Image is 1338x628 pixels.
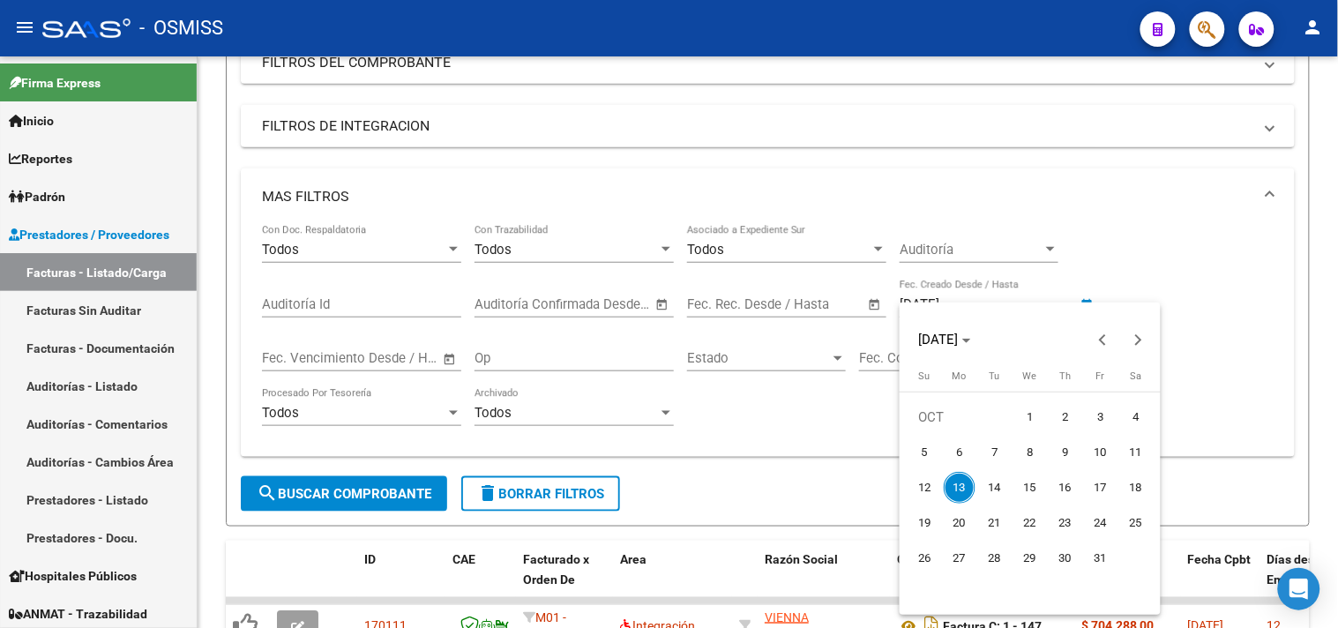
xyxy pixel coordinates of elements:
span: 23 [1050,507,1081,539]
button: October 10, 2025 [1083,435,1118,470]
span: 25 [1120,507,1152,539]
span: 3 [1085,401,1117,433]
button: Choose month and year [911,324,978,355]
span: 20 [944,507,975,539]
button: October 25, 2025 [1118,505,1154,541]
span: 27 [944,542,975,574]
button: October 15, 2025 [1013,470,1048,505]
span: Th [1060,370,1072,382]
button: October 2, 2025 [1048,400,1083,435]
span: 24 [1085,507,1117,539]
td: OCT [907,400,1013,435]
span: We [1023,370,1037,382]
span: 4 [1120,401,1152,433]
button: October 27, 2025 [942,541,977,576]
span: 14 [979,472,1011,504]
span: 15 [1014,472,1046,504]
span: Su [919,370,931,382]
span: 26 [908,542,940,574]
span: 7 [979,437,1011,468]
span: 22 [1014,507,1046,539]
button: Next month [1121,322,1156,357]
span: 21 [979,507,1011,539]
button: October 26, 2025 [907,541,942,576]
span: Sa [1131,370,1142,382]
button: October 30, 2025 [1048,541,1083,576]
span: 10 [1085,437,1117,468]
button: October 4, 2025 [1118,400,1154,435]
span: 16 [1050,472,1081,504]
span: 12 [908,472,940,504]
button: October 5, 2025 [907,435,942,470]
button: October 20, 2025 [942,505,977,541]
span: 1 [1014,401,1046,433]
button: October 24, 2025 [1083,505,1118,541]
span: [DATE] [918,332,958,348]
span: 31 [1085,542,1117,574]
span: 11 [1120,437,1152,468]
button: October 21, 2025 [977,505,1013,541]
button: October 13, 2025 [942,470,977,505]
button: October 22, 2025 [1013,505,1048,541]
button: October 18, 2025 [1118,470,1154,505]
button: October 31, 2025 [1083,541,1118,576]
button: October 8, 2025 [1013,435,1048,470]
button: October 16, 2025 [1048,470,1083,505]
button: October 14, 2025 [977,470,1013,505]
button: October 17, 2025 [1083,470,1118,505]
span: 13 [944,472,975,504]
button: October 23, 2025 [1048,505,1083,541]
button: October 12, 2025 [907,470,942,505]
span: 17 [1085,472,1117,504]
span: 9 [1050,437,1081,468]
span: 8 [1014,437,1046,468]
span: 18 [1120,472,1152,504]
span: 2 [1050,401,1081,433]
button: October 29, 2025 [1013,541,1048,576]
span: 6 [944,437,975,468]
button: October 3, 2025 [1083,400,1118,435]
span: 29 [1014,542,1046,574]
span: 5 [908,437,940,468]
span: Tu [990,370,1000,382]
div: Open Intercom Messenger [1278,568,1320,610]
button: October 19, 2025 [907,505,942,541]
button: Previous month [1086,322,1121,357]
button: October 1, 2025 [1013,400,1048,435]
span: 28 [979,542,1011,574]
button: October 9, 2025 [1048,435,1083,470]
button: October 28, 2025 [977,541,1013,576]
span: 30 [1050,542,1081,574]
button: October 6, 2025 [942,435,977,470]
button: October 7, 2025 [977,435,1013,470]
span: Fr [1096,370,1105,382]
span: 19 [908,507,940,539]
button: October 11, 2025 [1118,435,1154,470]
span: Mo [953,370,967,382]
